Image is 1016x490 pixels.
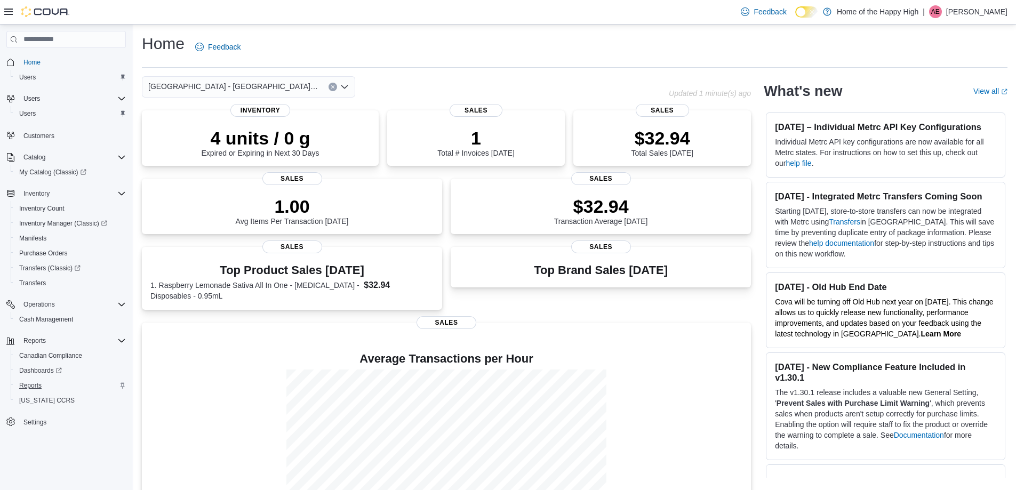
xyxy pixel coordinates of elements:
[19,366,62,375] span: Dashboards
[2,91,130,106] button: Users
[6,50,126,457] nav: Complex example
[2,333,130,348] button: Reports
[669,89,751,98] p: Updated 1 minute(s) ago
[19,187,126,200] span: Inventory
[15,364,126,377] span: Dashboards
[15,394,79,407] a: [US_STATE] CCRS
[737,1,790,22] a: Feedback
[262,172,322,185] span: Sales
[571,172,631,185] span: Sales
[775,122,996,132] h3: [DATE] – Individual Metrc API Key Configurations
[2,186,130,201] button: Inventory
[19,334,50,347] button: Reports
[11,378,130,393] button: Reports
[2,150,130,165] button: Catalog
[148,80,318,93] span: [GEOGRAPHIC_DATA] - [GEOGRAPHIC_DATA] - Fire & Flower
[631,127,693,157] div: Total Sales [DATE]
[534,264,668,277] h3: Top Brand Sales [DATE]
[11,231,130,246] button: Manifests
[764,83,842,100] h2: What's new
[262,240,322,253] span: Sales
[15,364,66,377] a: Dashboards
[11,363,130,378] a: Dashboards
[15,349,126,362] span: Canadian Compliance
[19,279,46,287] span: Transfers
[15,379,46,392] a: Reports
[236,196,349,226] div: Avg Items Per Transaction [DATE]
[19,130,59,142] a: Customers
[775,206,996,259] p: Starting [DATE], store-to-store transfers can now be integrated with Metrc using in [GEOGRAPHIC_D...
[150,280,359,301] dt: 1. Raspberry Lemonade Sativa All In One - [MEDICAL_DATA] - Disposables - 0.95mL
[19,415,126,429] span: Settings
[11,216,130,231] a: Inventory Manager (Classic)
[19,298,126,311] span: Operations
[775,282,996,292] h3: [DATE] - Old Hub End Date
[571,240,631,253] span: Sales
[636,104,689,117] span: Sales
[795,6,818,18] input: Dark Mode
[786,159,811,167] a: help file
[15,217,126,230] span: Inventory Manager (Classic)
[775,191,996,202] h3: [DATE] - Integrated Metrc Transfers Coming Soon
[11,312,130,327] button: Cash Management
[923,5,925,18] p: |
[754,6,786,17] span: Feedback
[775,387,996,451] p: The v1.30.1 release includes a valuable new General Setting, ' ', which prevents sales when produ...
[19,151,50,164] button: Catalog
[19,128,126,142] span: Customers
[931,5,940,18] span: AE
[15,232,126,245] span: Manifests
[1001,89,1007,95] svg: External link
[19,92,44,105] button: Users
[340,83,349,91] button: Open list of options
[417,316,476,329] span: Sales
[15,247,126,260] span: Purchase Orders
[15,107,40,120] a: Users
[23,300,55,309] span: Operations
[15,247,72,260] a: Purchase Orders
[2,54,130,70] button: Home
[19,109,36,118] span: Users
[23,132,54,140] span: Customers
[364,279,434,292] dd: $32.94
[809,239,874,247] a: help documentation
[775,362,996,383] h3: [DATE] - New Compliance Feature Included in v1.30.1
[11,201,130,216] button: Inventory Count
[19,187,54,200] button: Inventory
[437,127,514,157] div: Total # Invoices [DATE]
[15,313,126,326] span: Cash Management
[19,334,126,347] span: Reports
[11,70,130,85] button: Users
[230,104,290,117] span: Inventory
[11,165,130,180] a: My Catalog (Classic)
[19,396,75,405] span: [US_STATE] CCRS
[19,351,82,360] span: Canadian Compliance
[142,33,185,54] h1: Home
[23,418,46,427] span: Settings
[15,394,126,407] span: Washington CCRS
[15,277,126,290] span: Transfers
[19,56,45,69] a: Home
[202,127,319,149] p: 4 units / 0 g
[19,204,65,213] span: Inventory Count
[15,166,91,179] a: My Catalog (Classic)
[921,330,961,338] a: Learn More
[23,336,46,345] span: Reports
[19,264,81,272] span: Transfers (Classic)
[631,127,693,149] p: $32.94
[837,5,918,18] p: Home of the Happy High
[777,399,930,407] strong: Prevent Sales with Purchase Limit Warning
[19,234,46,243] span: Manifests
[775,298,993,338] span: Cova will be turning off Old Hub next year on [DATE]. This change allows us to quickly release ne...
[554,196,648,217] p: $32.94
[23,94,40,103] span: Users
[19,416,51,429] a: Settings
[19,298,59,311] button: Operations
[191,36,245,58] a: Feedback
[775,136,996,168] p: Individual Metrc API key configurations are now available for all Metrc states. For instructions ...
[15,262,126,275] span: Transfers (Classic)
[19,92,126,105] span: Users
[894,431,944,439] a: Documentation
[15,262,85,275] a: Transfers (Classic)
